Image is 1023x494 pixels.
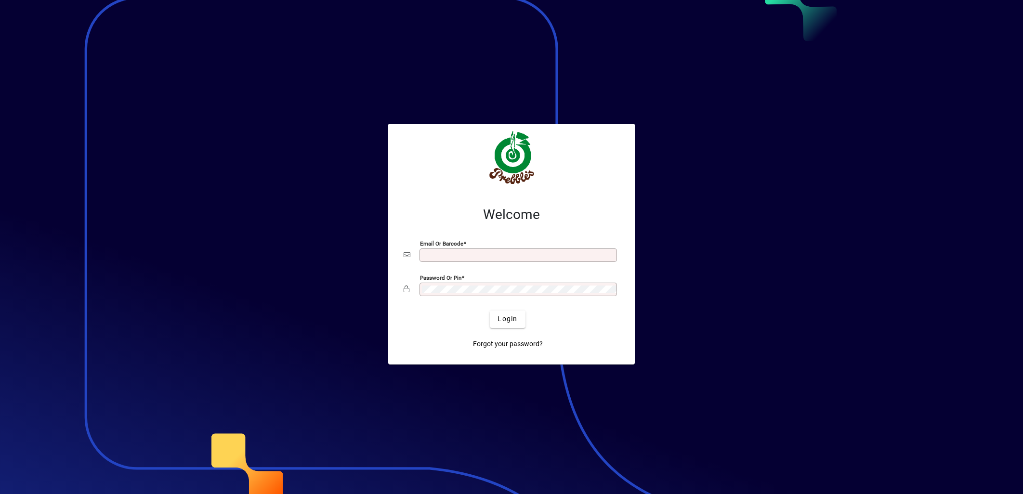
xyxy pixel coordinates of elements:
mat-label: Email or Barcode [420,240,463,247]
h2: Welcome [404,207,619,223]
mat-label: Password or Pin [420,274,461,281]
button: Login [490,311,525,328]
a: Forgot your password? [469,336,547,353]
span: Login [498,314,517,324]
span: Forgot your password? [473,339,543,349]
